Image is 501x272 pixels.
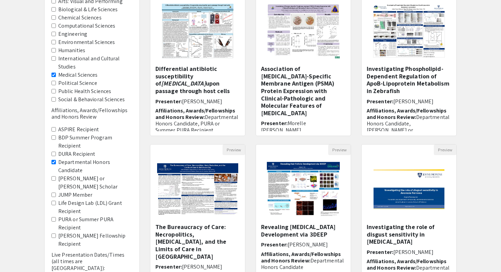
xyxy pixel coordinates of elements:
label: ASPIRE Recipient [58,125,99,134]
label: International and Cultural Studies [58,55,133,71]
span: Departmental Honors Candidate, [PERSON_NAME] or [PERSON_NAME] Scholar [367,114,450,140]
h6: Presenter: [155,98,240,105]
label: JUMP Member [58,191,92,199]
label: Engineering [58,30,87,38]
span: Departmental Honors Candidate, PURA or Summer PURA Recipient [155,114,238,134]
h5: Differential antibiotic susceptibility of upon passage through host cells [155,65,240,94]
span: Affiliations, Awards/Fellowships and Honors Review: [261,251,341,264]
span: Morelle [PERSON_NAME] [261,120,306,133]
h5: Association of [MEDICAL_DATA]-Specific Membrane Antigen (PSMA) Protein Expression with Clinical-P... [261,65,346,117]
h6: Presenter: [261,120,346,133]
label: Computational Sciences [58,22,115,30]
h6: Live Presentation Dates/Times (all times are [GEOGRAPHIC_DATA]): [51,252,133,271]
em: [MEDICAL_DATA] [161,79,206,87]
span: [PERSON_NAME] [182,263,222,270]
img: <p>Investigating the role of disgust sensitivity in Anorexia Nervosa</p> [367,155,451,223]
label: [PERSON_NAME] Fellowship Recipient [58,232,133,248]
label: [PERSON_NAME] or [PERSON_NAME] Scholar [58,175,133,191]
label: Medical Sciences [58,71,98,79]
span: [PERSON_NAME] [288,241,328,248]
label: Social & Behavioral Sciences [58,95,125,104]
h6: Affiliations, Awards/Fellowships and Honors Review [51,107,133,120]
button: Preview [434,145,456,155]
img: <p>Revealing Hair Follicle Development via 3DEEP</p> [260,155,346,223]
span: [PERSON_NAME] [393,98,434,105]
label: Environmental Sciences [58,38,115,46]
span: Affiliations, Awards/Fellowships and Honors Review: [367,258,446,271]
label: BDP Summer Program Recipient [58,134,133,150]
label: Chemical Sciences [58,14,102,22]
span: [PERSON_NAME] [182,98,222,105]
span: Departmental Honors Candidate [261,257,344,271]
iframe: Chat [5,241,29,267]
button: Preview [328,145,351,155]
h6: Presenter: [155,263,240,270]
label: Public Health Sciences [58,87,111,95]
label: DURA Recipient [58,150,95,158]
label: Departmental Honors Candidate [58,158,133,175]
span: Affiliations, Awards/Fellowships and Honors Review: [367,107,446,121]
h6: Presenter: [367,98,451,105]
label: Humanities [58,46,85,55]
label: Political Science [58,79,97,87]
span: [PERSON_NAME] [393,248,434,256]
h6: Presenter: [261,241,346,248]
label: PURA or Summer PURA Recipient [58,215,133,232]
h6: Presenter: [367,249,451,255]
span: Affiliations, Awards/Fellowships and Honors Review: [155,107,235,121]
h5: The Bureaucracy of Care: Necropolitics, [MEDICAL_DATA], and the Limits of Care in [GEOGRAPHIC_DATA] [155,223,240,260]
h5: Investigating Phospholipid-Dependent Regulation of ApoB-Lipoprotein Metabolism in Zebrafish [367,65,451,94]
h5: Investigating the role of disgust sensitivity in [MEDICAL_DATA] [367,223,451,245]
h5: Revealing [MEDICAL_DATA] Development via 3DEEP [261,223,346,238]
img: <p>The Bureaucracy of Care: Necropolitics, Harm Reduction, and the Limits of Care in Baltimore Ci... [150,156,245,222]
label: Biological & Life Sciences [58,5,118,14]
label: Life Design Lab (LDL) Grant Recipient [58,199,133,215]
button: Preview [223,145,245,155]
